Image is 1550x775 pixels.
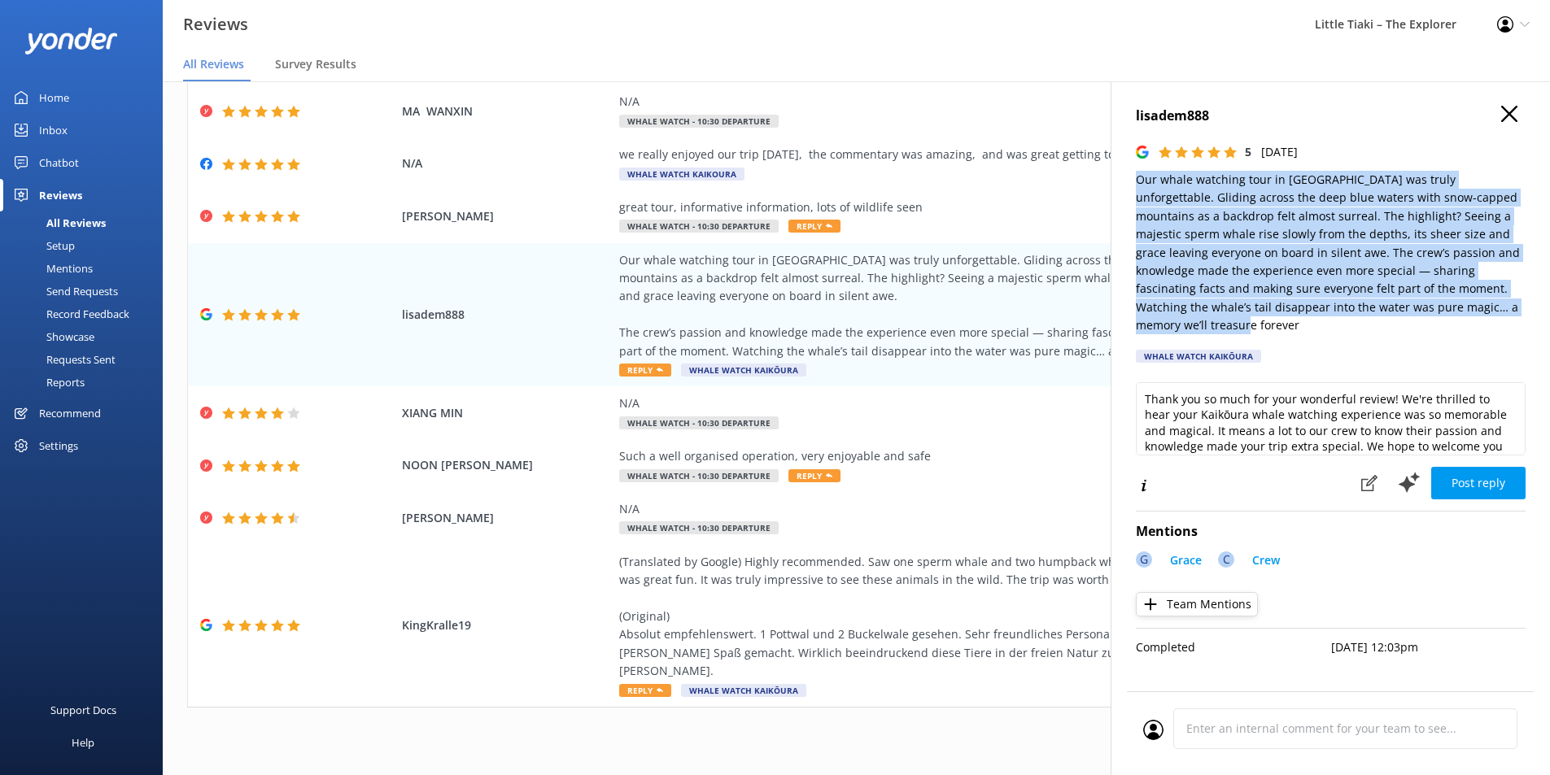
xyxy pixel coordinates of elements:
[39,114,68,146] div: Inbox
[619,469,779,482] span: Whale Watch - 10:30 departure
[39,146,79,179] div: Chatbot
[1170,551,1202,569] p: Grace
[10,371,163,394] a: Reports
[1331,638,1526,656] p: [DATE] 12:03pm
[619,500,1360,518] div: N/A
[1136,350,1261,363] div: Whale Watch Kaikōura
[681,364,806,377] span: Whale Watch Kaikōura
[1245,144,1251,159] span: 5
[1136,551,1152,568] div: G
[10,303,163,325] a: Record Feedback
[1143,720,1164,740] img: user_profile.svg
[1501,106,1517,124] button: Close
[1431,467,1526,499] button: Post reply
[681,684,806,697] span: Whale Watch Kaikōura
[10,303,129,325] div: Record Feedback
[619,553,1360,681] div: (Translated by Google) Highly recommended. Saw one sperm whale and two humpback whales. Very frie...
[788,469,840,482] span: Reply
[619,146,1360,163] div: we really enjoyed our trip [DATE], the commentary was amazing, and was great getting too see diff...
[619,684,671,697] span: Reply
[1136,106,1526,127] h4: lisadem888
[10,348,116,371] div: Requests Sent
[1218,551,1234,568] div: C
[619,115,779,128] span: Whale Watch - 10:30 departure
[402,102,612,120] span: MA WANXIN
[1261,143,1298,161] p: [DATE]
[39,81,69,114] div: Home
[619,394,1360,412] div: N/A
[402,306,612,324] span: lisadem888
[1136,592,1258,616] button: Team Mentions
[619,93,1360,111] div: N/A
[1136,171,1526,335] p: Our whale watching tour in [GEOGRAPHIC_DATA] was truly unforgettable. Gliding across the deep blu...
[10,234,163,257] a: Setup
[10,257,93,280] div: Mentions
[72,726,94,759] div: Help
[1136,382,1526,455] textarea: Thank you so much for your wonderful review! We're thrilled to hear your Kaikōura whale watching ...
[619,220,779,233] span: Whale Watch - 10:30 departure
[39,429,78,462] div: Settings
[1162,551,1202,573] a: Grace
[402,404,612,422] span: XIANG MIN
[10,280,163,303] a: Send Requests
[1136,638,1331,656] p: Completed
[10,280,118,303] div: Send Requests
[39,397,101,429] div: Recommend
[619,521,779,534] span: Whale Watch - 10:30 departure
[402,456,612,474] span: NOON [PERSON_NAME]
[183,11,248,37] h3: Reviews
[10,257,163,280] a: Mentions
[275,56,356,72] span: Survey Results
[619,168,744,181] span: Whale Watch Kaikoura
[10,348,163,371] a: Requests Sent
[619,251,1360,360] div: Our whale watching tour in [GEOGRAPHIC_DATA] was truly unforgettable. Gliding across the deep blu...
[10,325,94,348] div: Showcase
[402,509,612,527] span: [PERSON_NAME]
[24,28,118,54] img: yonder-white-logo.png
[183,56,244,72] span: All Reviews
[402,155,612,172] span: N/A
[10,234,75,257] div: Setup
[10,211,163,234] a: All Reviews
[1244,551,1280,573] a: Crew
[619,447,1360,465] div: Such a well organised operation, very enjoyable and safe
[1252,551,1280,569] p: Crew
[402,207,612,225] span: [PERSON_NAME]
[39,179,82,211] div: Reviews
[10,211,106,234] div: All Reviews
[402,616,612,634] span: KingKralle19
[10,371,85,394] div: Reports
[619,198,1360,216] div: great tour, informative information, lots of wildlife seen
[619,416,779,429] span: Whale Watch - 10:30 departure
[50,694,116,726] div: Support Docs
[1136,521,1526,542] h4: Mentions
[788,220,840,233] span: Reply
[10,325,163,348] a: Showcase
[619,364,671,377] span: Reply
